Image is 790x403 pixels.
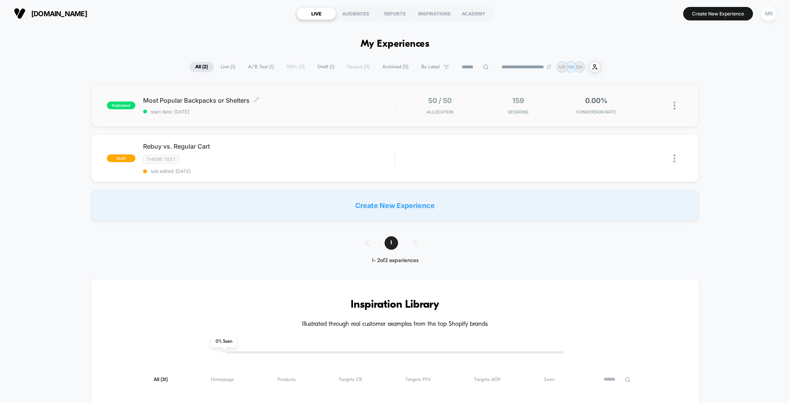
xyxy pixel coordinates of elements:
[361,39,430,50] h1: My Experiences
[143,97,395,104] span: Most Popular Backpacks or Shelters
[14,8,25,19] img: Visually logo
[154,377,168,383] span: All
[674,154,675,163] img: close
[428,97,452,105] span: 50 / 50
[559,64,566,70] p: MR
[12,7,89,20] button: [DOMAIN_NAME]
[211,377,234,383] span: Homepage
[481,109,555,115] span: Sessions
[567,64,574,70] p: RM
[421,64,440,70] span: By Label
[544,377,555,383] span: Seen
[312,62,340,72] span: Draft ( 1 )
[761,6,776,21] div: MR
[215,62,241,72] span: Live ( 1 )
[358,257,432,264] div: 1 - 2 of 2 experiences
[143,142,395,150] span: Rebuy vs. Regular Cart
[405,377,431,383] span: Targets PSV
[277,377,295,383] span: Products
[674,102,675,110] img: close
[31,10,87,18] span: [DOMAIN_NAME]
[585,97,608,105] span: 0.00%
[107,154,135,162] span: draft
[336,7,375,20] div: AUDIENCES
[375,7,415,20] div: REPORTS
[107,102,135,109] span: published
[143,155,179,164] span: Theme Test
[454,7,493,20] div: ACADEMY
[512,97,524,105] span: 159
[474,377,501,383] span: Targets AOV
[376,62,414,72] span: Archived ( 5 )
[415,7,454,20] div: INSPIRATIONS
[297,7,336,20] div: LIVE
[547,64,551,69] img: end
[143,168,395,174] span: last edited: [DATE]
[160,377,168,382] span: ( 31 )
[211,336,237,347] span: 0 % Seen
[385,236,398,250] span: 1
[114,321,676,328] h4: Illustrated through real customer examples from the top Shopify brands
[143,109,395,115] span: start date: [DATE]
[559,109,634,115] span: CONVERSION RATE
[683,7,753,20] button: Create New Experience
[759,6,778,22] button: MR
[114,299,676,311] h3: Inspiration Library
[427,109,453,115] span: Allocation
[339,377,362,383] span: Targets CR
[576,64,583,70] p: BM
[189,62,214,72] span: All ( 2 )
[91,190,699,221] div: Create New Experience
[242,62,280,72] span: A/B Test ( 1 )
